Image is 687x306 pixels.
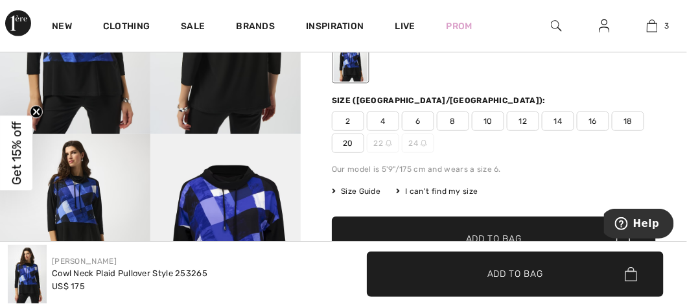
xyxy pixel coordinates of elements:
img: Bag.svg [625,267,637,281]
span: Add to Bag [487,267,543,281]
button: Add to Bag [332,217,656,262]
a: [PERSON_NAME] [52,257,117,266]
img: ring-m.svg [386,140,392,147]
div: Black/Blue [334,33,367,82]
button: Close teaser [30,106,43,119]
span: 12 [507,112,539,131]
div: Our model is 5'9"/175 cm and wears a size 6. [332,163,656,175]
img: Cowl Neck Plaid Pullover Style 253265 [8,245,47,303]
span: 8 [437,112,469,131]
span: Size Guide [332,185,380,197]
a: Clothing [103,21,150,34]
a: Prom [447,19,472,33]
button: Add to Bag [367,252,664,297]
iframe: Opens a widget where you can find more information [604,209,674,241]
a: Live [395,19,415,33]
div: I can't find my size [396,185,478,197]
span: 18 [612,112,644,131]
img: 1ère Avenue [5,10,31,36]
span: 24 [402,134,434,153]
a: New [52,21,72,34]
div: Size ([GEOGRAPHIC_DATA]/[GEOGRAPHIC_DATA]): [332,95,548,106]
span: 20 [332,134,364,153]
img: ring-m.svg [421,140,427,147]
span: 16 [577,112,609,131]
img: search the website [551,18,562,34]
span: 6 [402,112,434,131]
a: Brands [237,21,275,34]
span: Inspiration [306,21,364,34]
span: 3 [664,20,669,32]
img: My Bag [647,18,658,34]
a: Sign In [588,18,620,34]
span: 2 [332,112,364,131]
span: Add to Bag [466,233,522,246]
div: Cowl Neck Plaid Pullover Style 253265 [52,267,207,280]
img: My Info [599,18,610,34]
span: 10 [472,112,504,131]
span: US$ 175 [52,281,85,291]
a: Sale [181,21,205,34]
span: 4 [367,112,399,131]
span: 14 [542,112,574,131]
span: 22 [367,134,399,153]
a: 3 [629,18,676,34]
span: Get 15% off [9,121,24,185]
